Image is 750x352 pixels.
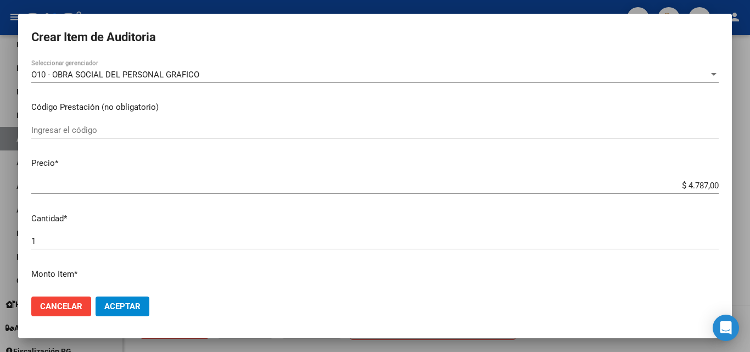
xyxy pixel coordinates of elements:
p: Precio [31,157,719,170]
div: Open Intercom Messenger [713,315,739,341]
p: Cantidad [31,213,719,225]
span: O10 - OBRA SOCIAL DEL PERSONAL GRAFICO [31,70,199,80]
h2: Crear Item de Auditoria [31,27,719,48]
p: Código Prestación (no obligatorio) [31,101,719,114]
span: Aceptar [104,301,141,311]
button: Cancelar [31,297,91,316]
span: Cancelar [40,301,82,311]
button: Aceptar [96,297,149,316]
p: Monto Item [31,268,719,281]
